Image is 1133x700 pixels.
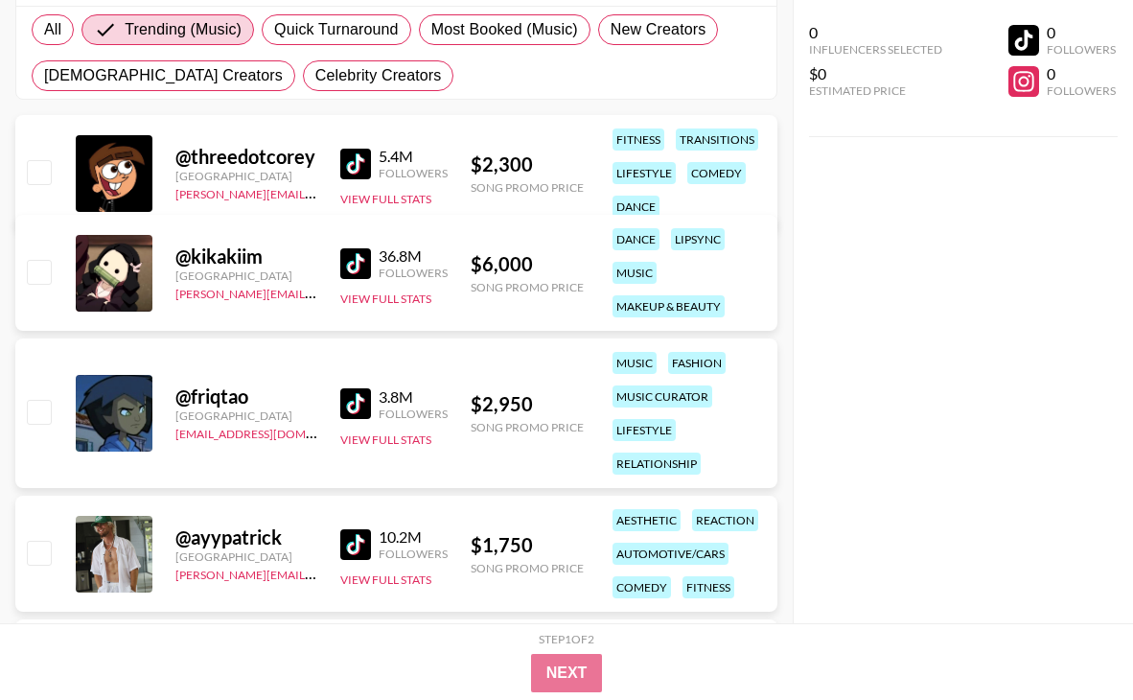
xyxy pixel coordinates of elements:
div: @ threedotcorey [175,145,317,169]
span: New Creators [611,18,706,41]
div: Step 1 of 2 [539,632,594,646]
div: Influencers Selected [809,42,942,57]
div: lipsync [671,228,725,250]
div: automotive/cars [613,543,728,565]
div: transitions [676,128,758,151]
a: [PERSON_NAME][EMAIL_ADDRESS][DOMAIN_NAME] [175,283,459,301]
span: Quick Turnaround [274,18,399,41]
div: relationship [613,453,701,475]
div: 0 [1047,23,1116,42]
div: Followers [379,166,448,180]
div: @ kikakiim [175,245,317,268]
div: Followers [1047,83,1116,98]
div: $ 2,950 [471,392,584,416]
div: aesthetic [613,509,681,531]
div: comedy [687,162,746,184]
img: TikTok [340,248,371,279]
div: music curator [613,385,712,408]
span: All [44,18,61,41]
div: @ ayypatrick [175,525,317,549]
button: Next [531,654,603,692]
a: [PERSON_NAME][EMAIL_ADDRESS][PERSON_NAME][PERSON_NAME][DOMAIN_NAME] [175,183,641,201]
div: $ 6,000 [471,252,584,276]
span: [DEMOGRAPHIC_DATA] Creators [44,64,283,87]
div: music [613,352,657,374]
button: View Full Stats [340,292,431,306]
div: dance [613,228,659,250]
div: [GEOGRAPHIC_DATA] [175,408,317,423]
div: [GEOGRAPHIC_DATA] [175,268,317,283]
img: TikTok [340,529,371,560]
a: [PERSON_NAME][EMAIL_ADDRESS][DOMAIN_NAME] [175,564,459,582]
div: [GEOGRAPHIC_DATA] [175,549,317,564]
img: TikTok [340,149,371,179]
div: Followers [379,407,448,421]
div: Followers [379,266,448,280]
div: Song Promo Price [471,280,584,294]
div: Song Promo Price [471,420,584,434]
div: comedy [613,576,671,598]
div: [GEOGRAPHIC_DATA] [175,169,317,183]
div: 5.4M [379,147,448,166]
div: Song Promo Price [471,180,584,195]
div: music [613,262,657,284]
div: @ friqtao [175,385,317,408]
div: 0 [809,23,942,42]
div: 0 [1047,64,1116,83]
div: Song Promo Price [471,561,584,575]
img: TikTok [340,388,371,419]
div: 10.2M [379,527,448,547]
div: makeup & beauty [613,295,725,317]
button: View Full Stats [340,432,431,447]
span: Celebrity Creators [315,64,442,87]
span: Trending (Music) [125,18,242,41]
div: lifestyle [613,419,676,441]
div: Followers [1047,42,1116,57]
div: reaction [692,509,758,531]
div: dance [613,196,659,218]
div: Estimated Price [809,83,942,98]
button: View Full Stats [340,192,431,206]
div: fitness [682,576,734,598]
div: fitness [613,128,664,151]
span: Most Booked (Music) [431,18,578,41]
div: $0 [809,64,942,83]
div: 3.8M [379,387,448,407]
iframe: Drift Widget Chat Controller [1037,604,1110,677]
button: View Full Stats [340,572,431,587]
a: [EMAIL_ADDRESS][DOMAIN_NAME] [175,423,368,441]
div: lifestyle [613,162,676,184]
div: 36.8M [379,246,448,266]
div: $ 1,750 [471,533,584,557]
div: fashion [668,352,726,374]
div: Followers [379,547,448,561]
div: $ 2,300 [471,152,584,176]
